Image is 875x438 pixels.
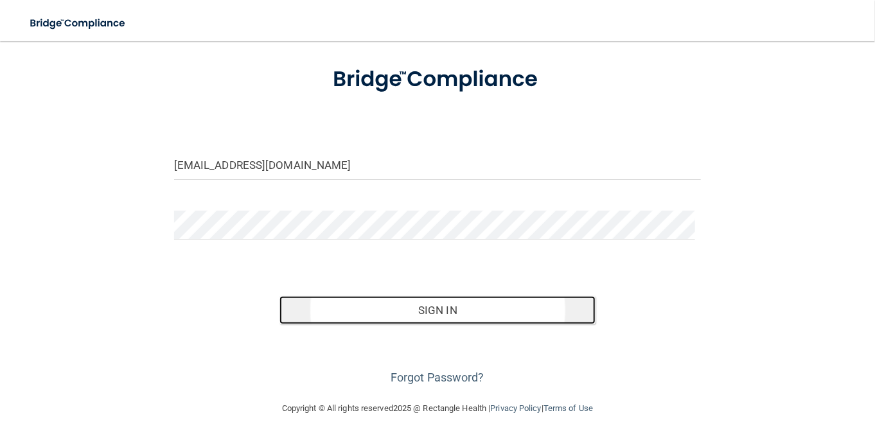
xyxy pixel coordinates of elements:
img: bridge_compliance_login_screen.278c3ca4.svg [19,10,137,37]
a: Terms of Use [544,403,593,413]
div: Copyright © All rights reserved 2025 @ Rectangle Health | | [203,388,672,429]
button: Sign In [279,296,596,324]
input: Email [174,151,702,180]
img: bridge_compliance_login_screen.278c3ca4.svg [310,51,564,108]
a: Forgot Password? [391,371,484,384]
a: Privacy Policy [490,403,541,413]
